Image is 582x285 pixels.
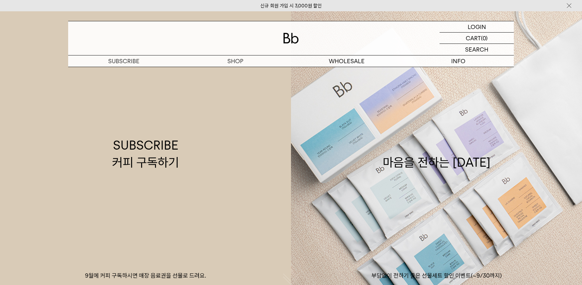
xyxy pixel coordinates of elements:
[291,272,582,280] p: 부담없이 전하기 좋은 선물세트 할인 이벤트(~9/30까지)
[465,44,488,55] p: SEARCH
[481,33,488,44] p: (0)
[283,33,299,44] img: 로고
[112,137,179,171] div: SUBSCRIBE 커피 구독하기
[291,55,402,67] p: WHOLESALE
[440,33,514,44] a: CART (0)
[440,21,514,33] a: LOGIN
[260,3,322,9] a: 신규 회원 가입 시 3,000원 할인
[180,55,291,67] a: SHOP
[402,55,514,67] p: INFO
[468,21,486,32] p: LOGIN
[68,55,180,67] a: SUBSCRIBE
[466,33,481,44] p: CART
[383,137,491,171] div: 마음을 전하는 [DATE]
